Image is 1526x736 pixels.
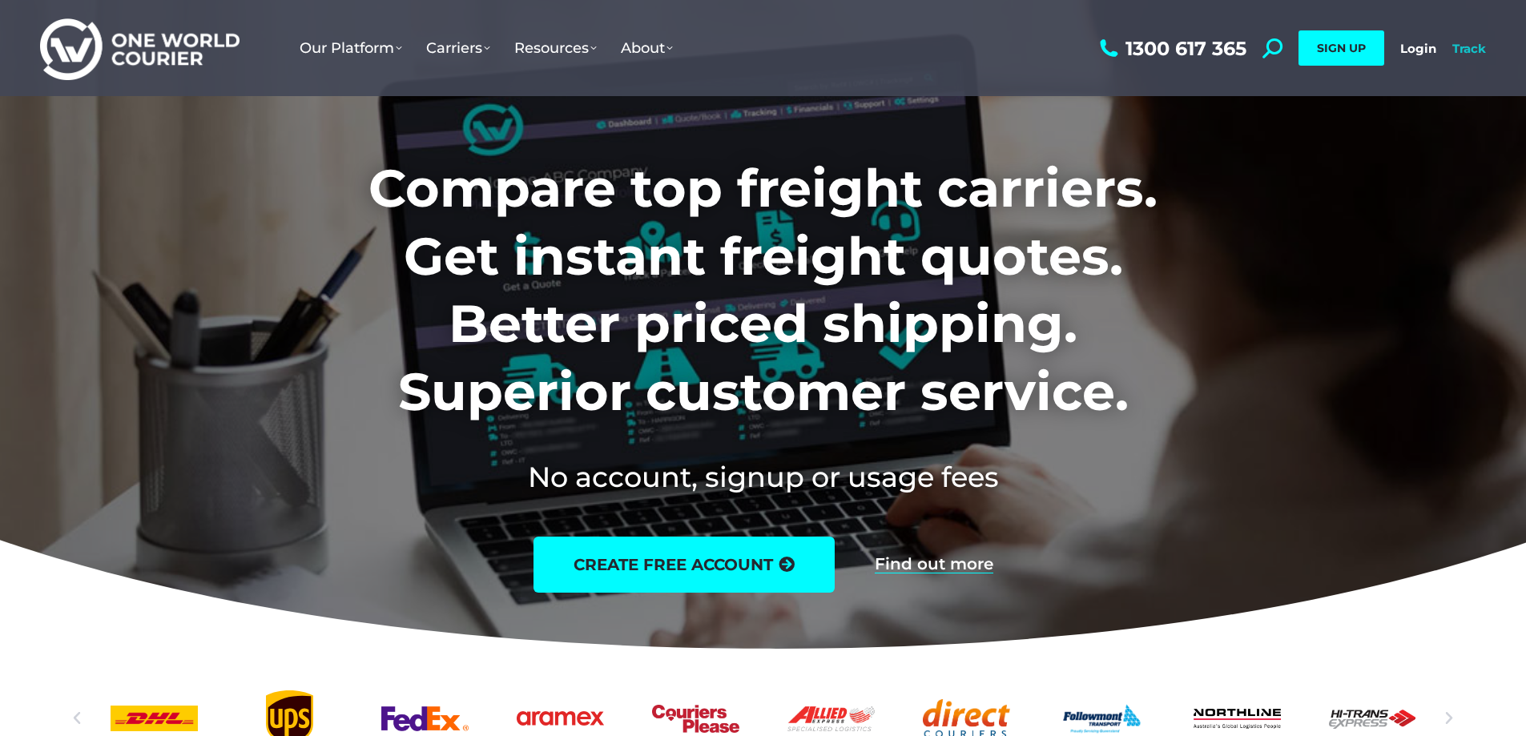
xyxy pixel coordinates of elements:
[300,39,402,57] span: Our Platform
[1452,41,1486,56] a: Track
[263,457,1263,497] h2: No account, signup or usage fees
[1096,38,1246,58] a: 1300 617 365
[533,537,835,593] a: create free account
[426,39,490,57] span: Carriers
[1299,30,1384,66] a: SIGN UP
[263,155,1263,425] h1: Compare top freight carriers. Get instant freight quotes. Better priced shipping. Superior custom...
[288,23,414,73] a: Our Platform
[1400,41,1436,56] a: Login
[40,16,240,81] img: One World Courier
[621,39,673,57] span: About
[502,23,609,73] a: Resources
[414,23,502,73] a: Carriers
[875,556,993,573] a: Find out more
[609,23,685,73] a: About
[514,39,597,57] span: Resources
[1317,41,1366,55] span: SIGN UP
